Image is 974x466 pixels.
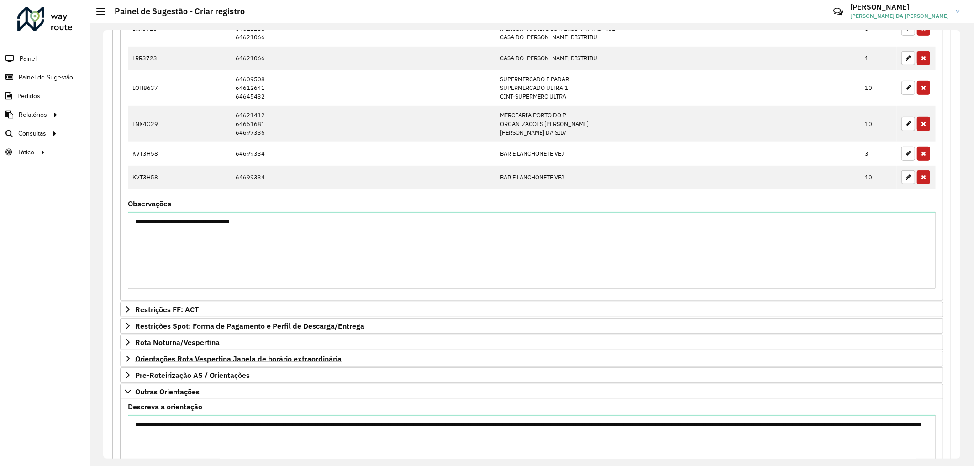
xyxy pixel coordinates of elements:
td: 64609508 64612641 64645432 [231,70,495,106]
td: CASA DO [PERSON_NAME] DISTRIBU [495,47,860,70]
label: Observações [128,198,171,209]
h3: [PERSON_NAME] [850,3,949,11]
span: Orientações Rota Vespertina Janela de horário extraordinária [135,355,342,362]
span: Painel [20,54,37,63]
a: Restrições Spot: Forma de Pagamento e Perfil de Descarga/Entrega [120,318,943,334]
td: MERCEARIA PORTO DO P ORGANIZACOES [PERSON_NAME] [PERSON_NAME] DA SILV [495,106,860,142]
span: Rota Noturna/Vespertina [135,339,220,346]
td: BAR E LANCHONETE VEJ [495,142,860,166]
span: Consultas [18,129,46,138]
a: Contato Rápido [828,2,848,21]
label: Descreva a orientação [128,401,202,412]
a: Pre-Roteirização AS / Orientações [120,367,943,383]
td: BAR E LANCHONETE VEJ [495,166,860,189]
td: 64621412 64661681 64697336 [231,106,495,142]
a: Orientações Rota Vespertina Janela de horário extraordinária [120,351,943,367]
td: LNX4G29 [128,106,231,142]
span: Restrições FF: ACT [135,306,199,313]
span: Outras Orientações [135,388,200,395]
span: Painel de Sugestão [19,73,73,82]
td: KVT3H58 [128,166,231,189]
td: 3 [860,142,897,166]
td: 64621066 [231,47,495,70]
td: 64699334 [231,166,495,189]
span: Pedidos [17,91,40,101]
h2: Painel de Sugestão - Criar registro [105,6,245,16]
td: LOH8637 [128,70,231,106]
a: Rota Noturna/Vespertina [120,335,943,350]
td: 10 [860,166,897,189]
span: Relatórios [19,110,47,120]
a: Restrições FF: ACT [120,302,943,317]
span: Restrições Spot: Forma de Pagamento e Perfil de Descarga/Entrega [135,322,364,330]
td: LRR3723 [128,47,231,70]
span: Tático [17,147,34,157]
a: Outras Orientações [120,384,943,399]
span: [PERSON_NAME] DA [PERSON_NAME] [850,12,949,20]
td: 1 [860,47,897,70]
td: 10 [860,106,897,142]
td: 10 [860,70,897,106]
td: SUPERMERCADO E PADAR SUPERMERCADO ULTRA 1 CINT-SUPERMERC ULTRA [495,70,860,106]
td: 64699334 [231,142,495,166]
td: KVT3H58 [128,142,231,166]
span: Pre-Roteirização AS / Orientações [135,372,250,379]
